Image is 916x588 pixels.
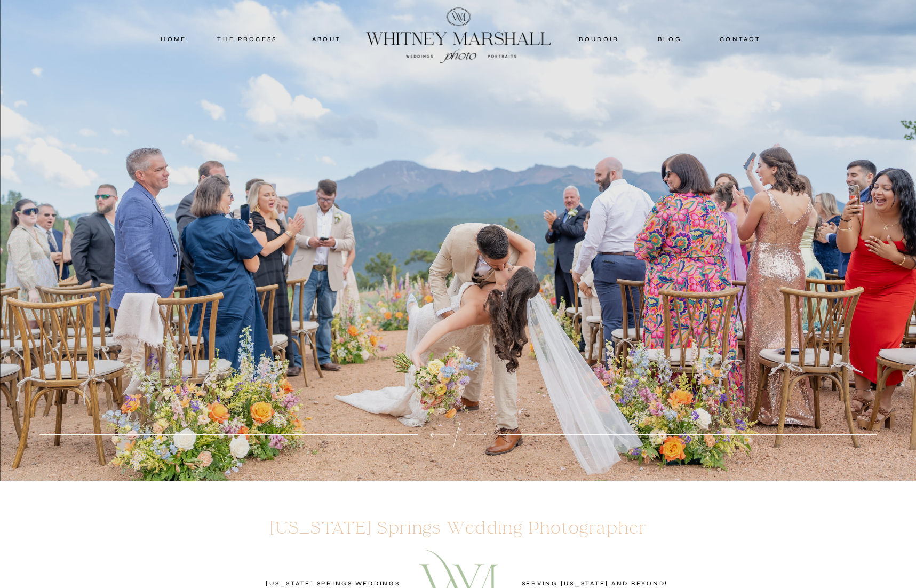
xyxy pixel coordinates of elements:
[300,34,353,44] a: about
[216,34,280,44] a: THE PROCESS
[522,578,668,588] h2: serving [US_STATE] and beyond!
[151,34,197,44] a: home
[578,34,621,44] a: boudoir
[240,506,679,543] h1: [US_STATE] Springs Wedding Photographer
[715,34,766,44] a: contact
[647,34,694,44] a: blog
[265,578,400,588] h2: [US_STATE] SPRINGS WEDDINGS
